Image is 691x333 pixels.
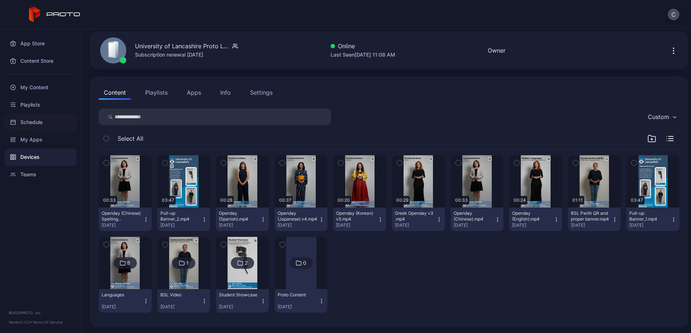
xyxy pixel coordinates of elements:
div: [DATE] [102,222,143,228]
button: Custom [644,108,679,125]
div: Subscription renewal [DATE] [135,50,238,59]
div: 8 [127,260,130,266]
div: [DATE] [102,304,143,310]
div: [DATE] [278,304,319,310]
div: Student Showcase [219,292,259,298]
div: [DATE] [395,222,436,228]
a: Devices [4,148,77,166]
div: University of Lancashire Proto Luma [135,42,229,50]
div: [DATE] [454,222,495,228]
div: [DATE] [219,304,260,310]
a: Content Store [4,52,77,70]
div: Pull-up Banner_2.mp4 [160,210,200,222]
div: Greek Openday v3 .mp4 [395,210,435,222]
button: Student Showcase[DATE] [216,289,269,313]
div: BSL Video [160,292,200,298]
div: Languages [102,292,142,298]
button: Pull-up Banner_1.mp4[DATE] [626,207,679,231]
button: Openday (Korean) v5.mp4[DATE] [333,207,386,231]
a: Teams [4,166,77,183]
div: Openday (Japanese) v4.mp4 [278,210,318,222]
button: Settings [245,85,278,100]
div: [DATE] [512,222,553,228]
div: 0 [303,260,306,266]
div: 1 [186,260,189,266]
div: [DATE] [571,222,612,228]
span: Select All [118,134,143,143]
a: App Store [4,35,77,52]
div: Owner [488,46,506,55]
button: Apps [182,85,206,100]
button: Content [99,85,131,100]
div: Openday (Spanish).mp4 [219,210,259,222]
div: Pull-up Banner_1.mp4 [629,210,669,222]
div: [DATE] [219,222,260,228]
div: Openday (Chinese) Spelling Corrected.mp4 [102,210,142,222]
div: [DATE] [629,222,671,228]
button: Playlists [140,85,173,100]
div: Proto Content [278,292,318,298]
div: Openday (Chinese).mp4 [454,210,494,222]
div: Custom [648,113,669,120]
div: Info [220,88,231,97]
button: Openday (Chinese) Spelling Corrected.mp4[DATE] [99,207,152,231]
a: Playlists [4,96,77,114]
div: [DATE] [336,222,377,228]
div: 2 [245,260,248,266]
button: Proto Content[DATE] [275,289,328,313]
div: © 2025 PROTO, Inc. [9,310,72,316]
div: Online [331,42,395,50]
button: Greek Openday v3 .mp4[DATE] [392,207,445,231]
button: Info [215,85,236,100]
div: [DATE] [278,222,319,228]
button: Pull-up Banner_2.mp4[DATE] [158,207,210,231]
button: BSL Video[DATE] [158,289,210,313]
button: C [668,9,679,20]
button: BSL Pwith QR and proper banner.mp4[DATE] [568,207,621,231]
div: [DATE] [160,222,202,228]
a: My Content [4,79,77,96]
button: Openday (English).mp4[DATE] [509,207,562,231]
div: BSL Pwith QR and proper banner.mp4 [571,210,611,222]
button: Languages[DATE] [99,289,152,313]
div: Last Seen [DATE] 11:08 AM [331,50,395,59]
div: Settings [250,88,273,97]
div: [DATE] [160,304,202,310]
button: Openday (Spanish).mp4[DATE] [216,207,269,231]
a: Schedule [4,114,77,131]
div: Openday (English).mp4 [512,210,552,222]
a: My Apps [4,131,77,148]
div: Openday (Korean) v5.mp4 [336,210,376,222]
button: Openday (Chinese).mp4[DATE] [451,207,504,231]
span: Version 1.13.1 • [9,320,33,324]
button: Openday (Japanese) v4.mp4[DATE] [275,207,328,231]
a: Terms Of Service [33,320,63,324]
